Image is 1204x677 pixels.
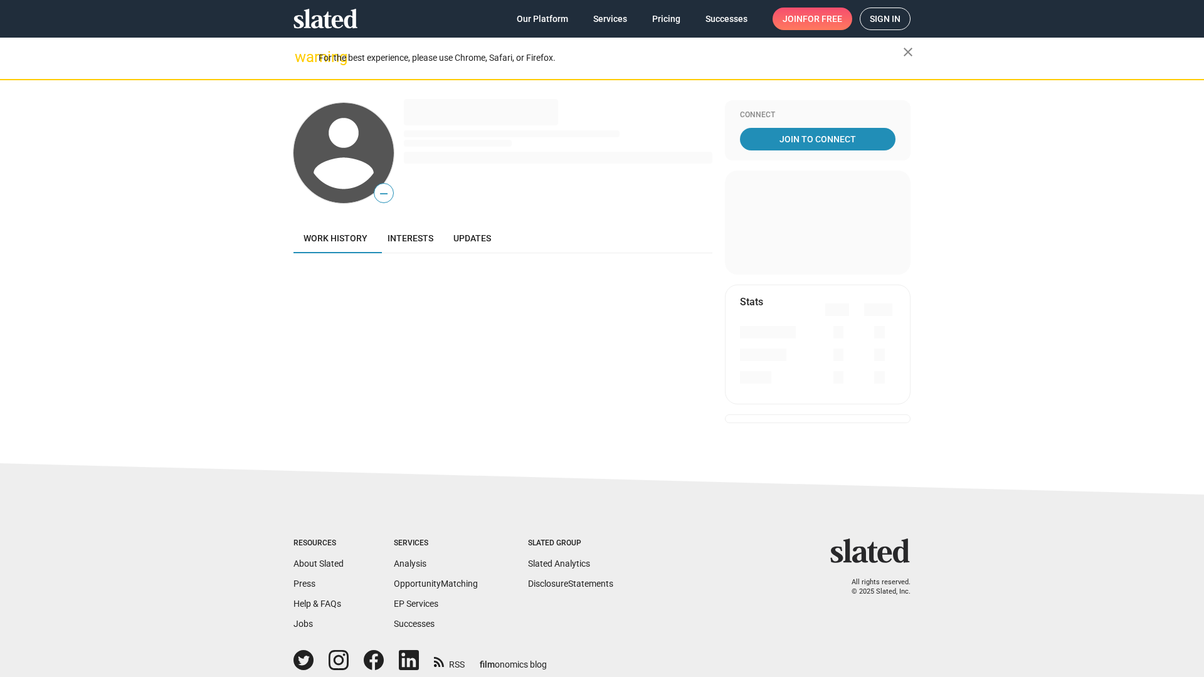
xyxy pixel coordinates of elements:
a: Successes [394,619,435,629]
a: About Slated [293,559,344,569]
span: Updates [453,233,491,243]
a: Our Platform [507,8,578,30]
span: Work history [304,233,367,243]
span: Interests [388,233,433,243]
span: film [480,659,495,669]
div: Resources [293,538,344,548]
a: RSS [434,651,465,671]
span: Join [783,8,842,30]
a: filmonomics blog [480,649,547,671]
a: DisclosureStatements [528,579,613,589]
a: Pricing [642,8,690,30]
span: Our Platform [517,8,568,30]
a: Interests [378,223,443,253]
p: All rights reserved. © 2025 Slated, Inc. [838,578,911,596]
a: OpportunityMatching [394,579,478,589]
a: Updates [443,223,501,253]
mat-icon: warning [295,50,310,65]
div: Services [394,538,478,548]
a: Press [293,579,315,589]
span: Join To Connect [742,128,893,150]
div: Slated Group [528,538,613,548]
a: Help & FAQs [293,599,341,609]
a: Analysis [394,559,426,569]
div: For the best experience, please use Chrome, Safari, or Firefox. [319,50,903,66]
a: Slated Analytics [528,559,590,569]
mat-card-title: Stats [740,295,763,308]
a: Successes [695,8,758,30]
span: Services [593,8,627,30]
a: Work history [293,223,378,253]
span: for free [803,8,842,30]
a: Join To Connect [740,128,895,150]
span: Pricing [652,8,680,30]
span: Sign in [870,8,900,29]
a: Sign in [860,8,911,30]
a: Services [583,8,637,30]
mat-icon: close [900,45,916,60]
div: Connect [740,110,895,120]
a: EP Services [394,599,438,609]
a: Joinfor free [773,8,852,30]
a: Jobs [293,619,313,629]
span: — [374,186,393,202]
span: Successes [705,8,747,30]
